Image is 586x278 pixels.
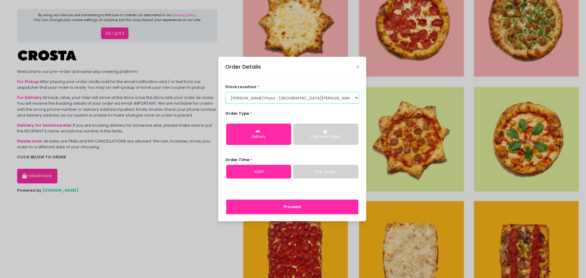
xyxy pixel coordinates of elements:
button: Proceed [226,200,358,214]
button: Delivery [226,124,291,145]
button: Click and Collect [293,124,358,145]
span: Order Time [225,157,249,163]
button: Close [356,65,359,68]
div: Order Details [225,63,261,71]
a: ASAP [226,165,291,179]
a: Pre-Order [293,165,358,179]
div: Click and Collect [298,134,354,140]
span: Order Type [225,110,249,116]
div: Delivery [230,134,287,140]
span: store location [225,84,256,90]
